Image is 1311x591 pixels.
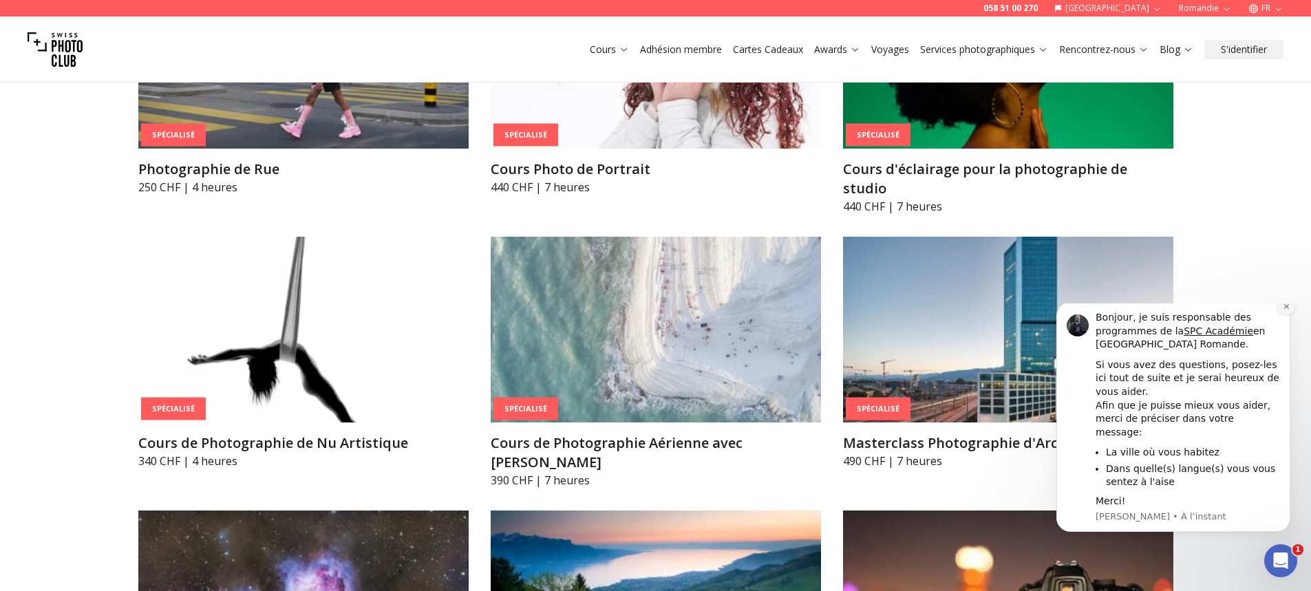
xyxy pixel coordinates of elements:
[635,40,727,59] button: Adhésion membre
[60,55,244,136] div: Si vous avez des questions, posez-les ici tout de suite et je serai heureux de vous aider. Afin q...
[843,453,1173,469] p: 490 CHF | 7 heures
[60,8,244,205] div: Message content
[871,43,909,56] a: Voyages
[491,179,821,195] p: 440 CHF | 7 heures
[141,124,206,147] div: Spécialisé
[138,453,469,469] p: 340 CHF | 4 heures
[491,472,821,488] p: 390 CHF | 7 heures
[1036,303,1311,540] iframe: Intercom notifications message
[493,124,558,147] div: Spécialisé
[846,124,910,147] div: Spécialisé
[60,207,244,219] p: Message from Osan, sent À l’instant
[491,237,821,488] a: Cours de Photographie Aérienne avec DroneSpécialiséCours de Photographie Aérienne avec [PERSON_NA...
[141,398,206,420] div: Spécialisé
[983,3,1038,14] a: 058 51 00 270
[1154,40,1199,59] button: Blog
[491,433,821,472] h3: Cours de Photographie Aérienne avec [PERSON_NAME]
[491,237,821,422] img: Cours de Photographie Aérienne avec Drone
[138,160,469,179] h3: Photographie de Rue
[846,398,910,420] div: Spécialisé
[640,43,722,56] a: Adhésion membre
[70,159,244,184] li: Dans quelle(s) langue(s) vous vous sentez à l'aise
[60,191,244,205] div: Merci!
[138,237,469,469] a: Cours de Photographie de Nu ArtistiqueSpécialiséCours de Photographie de Nu Artistique340 CHF | 4...
[1054,40,1154,59] button: Rencontrez-nous
[1292,544,1303,555] span: 1
[1264,544,1297,577] iframe: Intercom live chat
[1160,43,1193,56] a: Blog
[866,40,915,59] button: Voyages
[584,40,635,59] button: Cours
[491,160,821,179] h3: Cours Photo de Portrait
[70,142,244,155] li: La ville où vous habitez
[727,40,809,59] button: Cartes Cadeaux
[843,433,1173,453] h3: Masterclass Photographie d'Architecture
[843,237,1173,469] a: Masterclass Photographie d'ArchitectureSpécialiséMasterclass Photographie d'Architecture490 CHF |...
[920,43,1048,56] a: Services photographiques
[28,22,83,77] img: Swiss photo club
[590,43,629,56] a: Cours
[814,43,860,56] a: Awards
[138,237,469,422] img: Cours de Photographie de Nu Artistique
[843,198,1173,215] p: 440 CHF | 7 heures
[733,43,803,56] a: Cartes Cadeaux
[1059,43,1149,56] a: Rencontrez-nous
[843,160,1173,198] h3: Cours d'éclairage pour la photographie de studio
[809,40,866,59] button: Awards
[915,40,1054,59] button: Services photographiques
[138,179,469,195] p: 250 CHF | 4 heures
[148,22,217,33] a: SPC Académie
[31,11,53,33] img: Profile image for Osan
[843,237,1173,422] img: Masterclass Photographie d'Architecture
[1204,40,1283,59] button: S'identifier
[493,398,558,420] div: Spécialisé
[138,433,469,453] h3: Cours de Photographie de Nu Artistique
[60,8,244,48] div: Bonjour, je suis responsable des programmes de la en [GEOGRAPHIC_DATA] Romande.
